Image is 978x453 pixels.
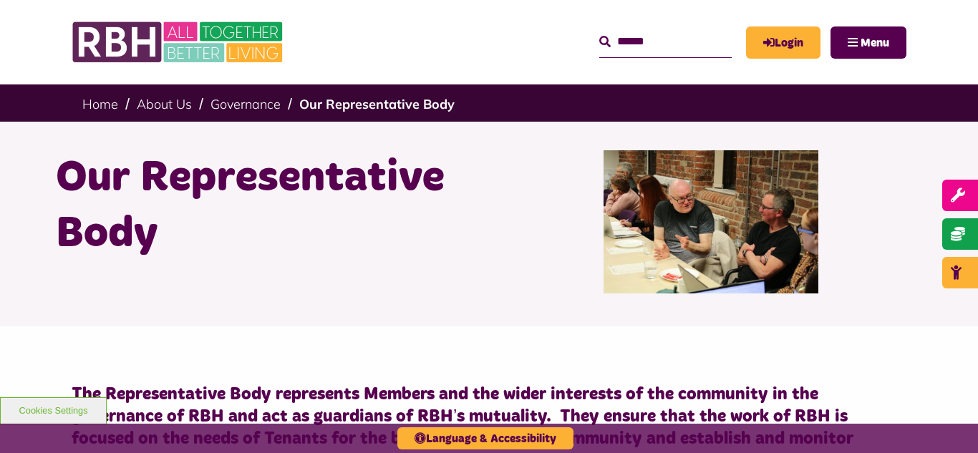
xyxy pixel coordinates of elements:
span: Menu [861,37,889,49]
button: Language & Accessibility [397,427,573,449]
button: Navigation [831,26,906,59]
a: About Us [137,96,192,112]
img: RBH [72,14,286,70]
h1: Our Representative Body [56,150,478,262]
a: Home [82,96,118,112]
img: Rep Body [604,150,818,293]
iframe: Netcall Web Assistant for live chat [914,389,978,453]
a: Our Representative Body [299,96,455,112]
a: MyRBH [746,26,820,59]
a: Governance [210,96,281,112]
